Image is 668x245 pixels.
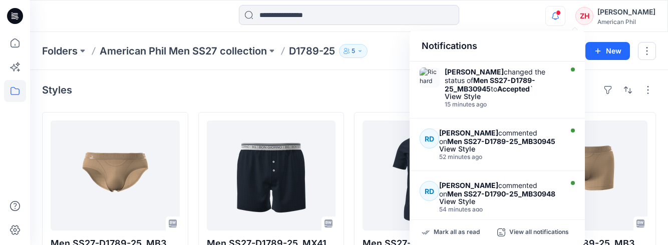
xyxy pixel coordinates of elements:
[42,44,78,58] a: Folders
[439,145,559,152] div: View Style
[339,44,368,58] button: 5
[420,128,439,148] div: RD
[445,67,560,93] div: changed the status of to `
[42,84,72,96] h4: Styles
[439,198,559,205] div: View Style
[445,101,560,108] div: Friday, August 15, 2025 03:35
[100,44,267,58] a: American Phil Men SS27 collection
[447,137,555,145] strong: Men SS27-D1789-25_MB30945
[585,42,630,60] button: New
[289,44,335,58] p: D1789-25
[445,76,535,93] strong: Men SS27-D1789-25_MB30945
[207,120,336,230] a: Men SS27-D1789-25_MX41344
[439,128,498,137] strong: [PERSON_NAME]
[575,7,593,25] div: ZH
[445,67,504,76] strong: [PERSON_NAME]
[509,228,569,237] p: View all notifications
[420,181,439,201] div: RD
[439,181,559,198] div: commented on
[597,18,655,25] div: American Phil
[439,128,559,145] div: commented on
[51,120,180,230] a: Men SS27-D1789-25_MB30945
[447,189,555,198] strong: Men SS27-D1790-25_MB30948
[363,120,492,230] a: Men SS27-D1789-25_MS61373A
[497,84,530,93] strong: Accepted
[420,67,440,87] img: Richard Dromard
[597,6,655,18] div: [PERSON_NAME]
[439,206,559,213] div: Friday, August 15, 2025 02:56
[352,45,355,56] p: 5
[410,31,585,61] div: Notifications
[434,228,480,237] p: Mark all as read
[445,93,560,100] div: View Style
[439,153,559,160] div: Friday, August 15, 2025 02:58
[439,181,498,189] strong: [PERSON_NAME]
